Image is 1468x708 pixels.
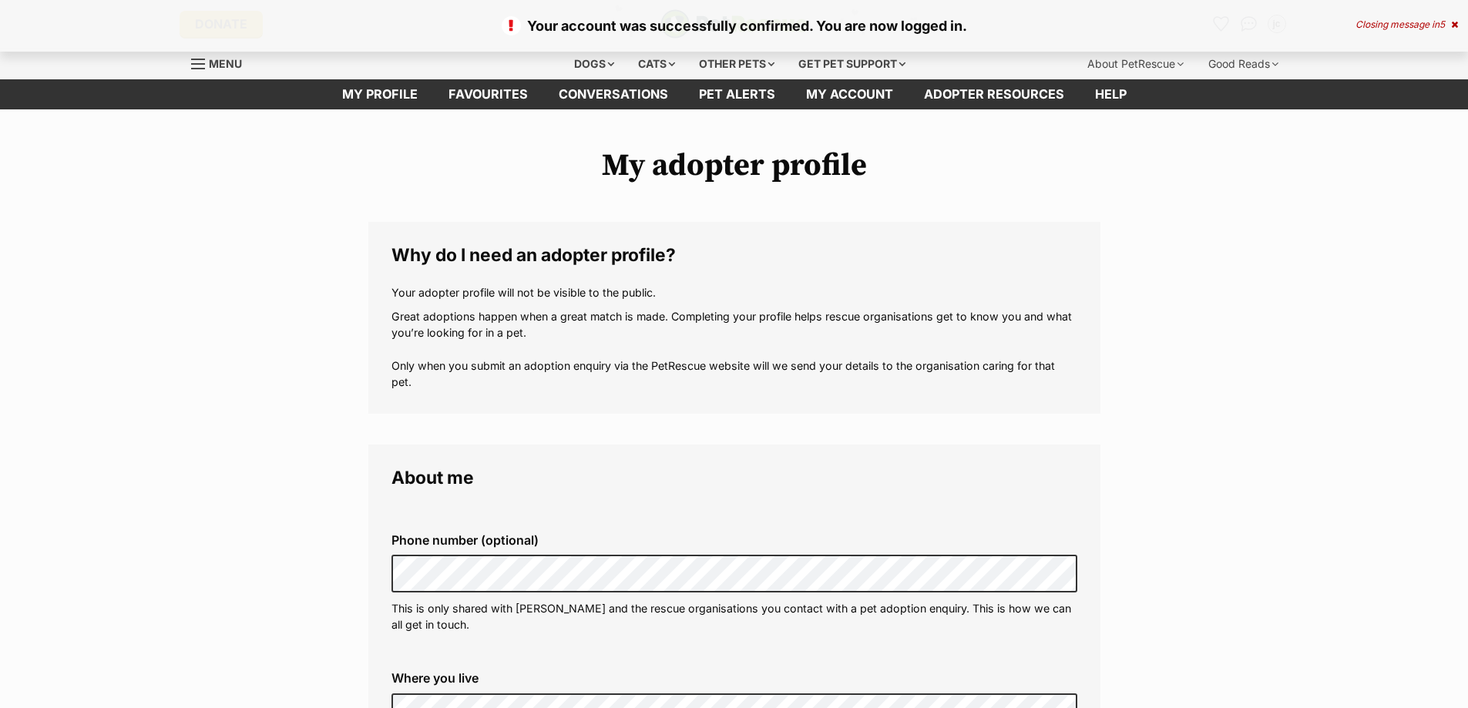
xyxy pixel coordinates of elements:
p: Great adoptions happen when a great match is made. Completing your profile helps rescue organisat... [391,308,1077,391]
div: Other pets [688,49,785,79]
h1: My adopter profile [368,148,1100,183]
a: Pet alerts [684,79,791,109]
a: conversations [543,79,684,109]
span: Menu [209,57,242,70]
label: Phone number (optional) [391,533,1077,547]
p: This is only shared with [PERSON_NAME] and the rescue organisations you contact with a pet adopti... [391,600,1077,633]
legend: Why do I need an adopter profile? [391,245,1077,265]
a: Menu [191,49,253,76]
a: My profile [327,79,433,109]
a: Favourites [433,79,543,109]
div: Get pet support [788,49,916,79]
fieldset: Why do I need an adopter profile? [368,222,1100,414]
a: Help [1080,79,1142,109]
div: Dogs [563,49,625,79]
div: Cats [627,49,686,79]
p: Your adopter profile will not be visible to the public. [391,284,1077,300]
div: Good Reads [1198,49,1289,79]
a: My account [791,79,909,109]
div: About PetRescue [1077,49,1194,79]
a: Adopter resources [909,79,1080,109]
label: Where you live [391,671,1077,685]
legend: About me [391,468,1077,488]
